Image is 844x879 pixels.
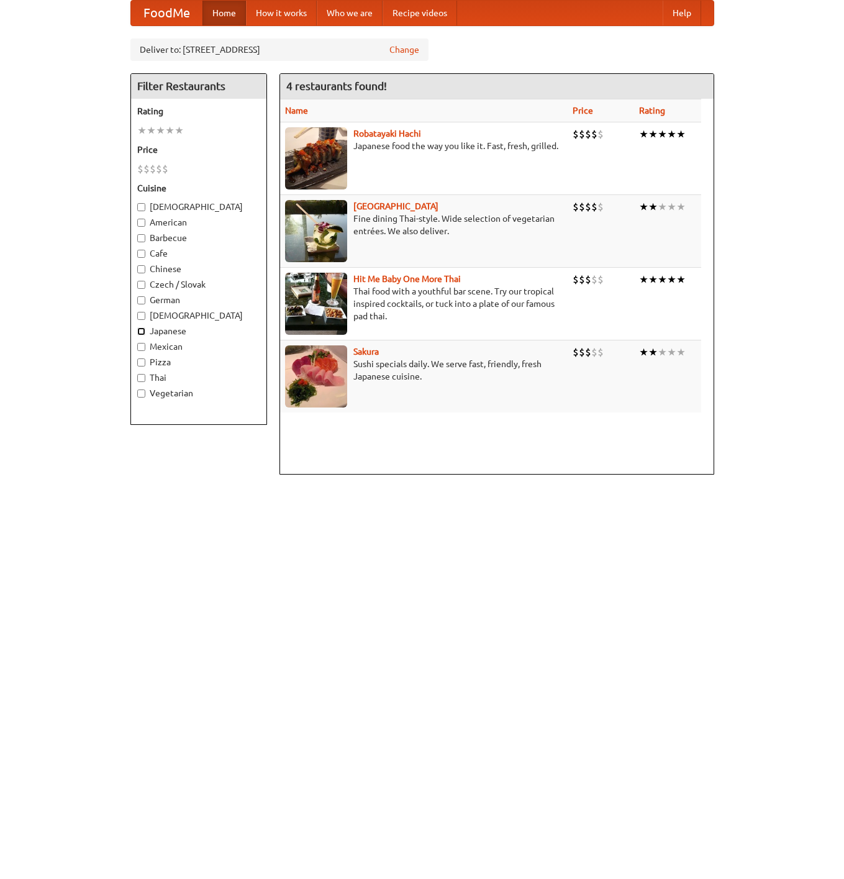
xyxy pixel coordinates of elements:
[585,200,591,214] li: $
[137,374,145,382] input: Thai
[137,309,260,322] label: [DEMOGRAPHIC_DATA]
[285,200,347,262] img: satay.jpg
[383,1,457,25] a: Recipe videos
[246,1,317,25] a: How it works
[137,232,260,244] label: Barbecue
[137,219,145,227] input: American
[658,345,667,359] li: ★
[676,345,686,359] li: ★
[639,345,648,359] li: ★
[286,80,387,92] ng-pluralize: 4 restaurants found!
[639,273,648,286] li: ★
[658,200,667,214] li: ★
[573,127,579,141] li: $
[579,200,585,214] li: $
[285,127,347,189] img: robatayaki.jpg
[591,273,597,286] li: $
[156,124,165,137] li: ★
[137,327,145,335] input: Japanese
[137,201,260,213] label: [DEMOGRAPHIC_DATA]
[137,358,145,367] input: Pizza
[353,129,421,139] b: Robatayaki Hachi
[573,273,579,286] li: $
[137,343,145,351] input: Mexican
[137,105,260,117] h5: Rating
[667,345,676,359] li: ★
[143,162,150,176] li: $
[579,345,585,359] li: $
[667,127,676,141] li: ★
[285,358,563,383] p: Sushi specials daily. We serve fast, friendly, fresh Japanese cuisine.
[353,347,379,357] a: Sakura
[175,124,184,137] li: ★
[585,273,591,286] li: $
[137,387,260,399] label: Vegetarian
[285,285,563,322] p: Thai food with a youthful bar scene. Try our tropical inspired cocktails, or tuck into a plate of...
[639,127,648,141] li: ★
[162,162,168,176] li: $
[648,345,658,359] li: ★
[137,294,260,306] label: German
[137,278,260,291] label: Czech / Slovak
[591,200,597,214] li: $
[597,200,604,214] li: $
[137,296,145,304] input: German
[137,371,260,384] label: Thai
[663,1,701,25] a: Help
[150,162,156,176] li: $
[658,127,667,141] li: ★
[137,281,145,289] input: Czech / Slovak
[137,182,260,194] h5: Cuisine
[165,124,175,137] li: ★
[591,127,597,141] li: $
[585,345,591,359] li: $
[202,1,246,25] a: Home
[285,273,347,335] img: babythai.jpg
[137,234,145,242] input: Barbecue
[579,127,585,141] li: $
[389,43,419,56] a: Change
[648,273,658,286] li: ★
[658,273,667,286] li: ★
[137,263,260,275] label: Chinese
[137,389,145,398] input: Vegetarian
[137,203,145,211] input: [DEMOGRAPHIC_DATA]
[156,162,162,176] li: $
[285,140,563,152] p: Japanese food the way you like it. Fast, fresh, grilled.
[648,200,658,214] li: ★
[137,250,145,258] input: Cafe
[137,356,260,368] label: Pizza
[131,1,202,25] a: FoodMe
[676,200,686,214] li: ★
[667,273,676,286] li: ★
[585,127,591,141] li: $
[130,39,429,61] div: Deliver to: [STREET_ADDRESS]
[639,106,665,116] a: Rating
[137,312,145,320] input: [DEMOGRAPHIC_DATA]
[597,127,604,141] li: $
[137,247,260,260] label: Cafe
[353,201,438,211] a: [GEOGRAPHIC_DATA]
[137,325,260,337] label: Japanese
[137,162,143,176] li: $
[137,124,147,137] li: ★
[137,340,260,353] label: Mexican
[573,200,579,214] li: $
[353,274,461,284] a: Hit Me Baby One More Thai
[131,74,266,99] h4: Filter Restaurants
[317,1,383,25] a: Who we are
[285,345,347,408] img: sakura.jpg
[147,124,156,137] li: ★
[137,265,145,273] input: Chinese
[285,212,563,237] p: Fine dining Thai-style. Wide selection of vegetarian entrées. We also deliver.
[591,345,597,359] li: $
[573,345,579,359] li: $
[573,106,593,116] a: Price
[597,273,604,286] li: $
[597,345,604,359] li: $
[648,127,658,141] li: ★
[667,200,676,214] li: ★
